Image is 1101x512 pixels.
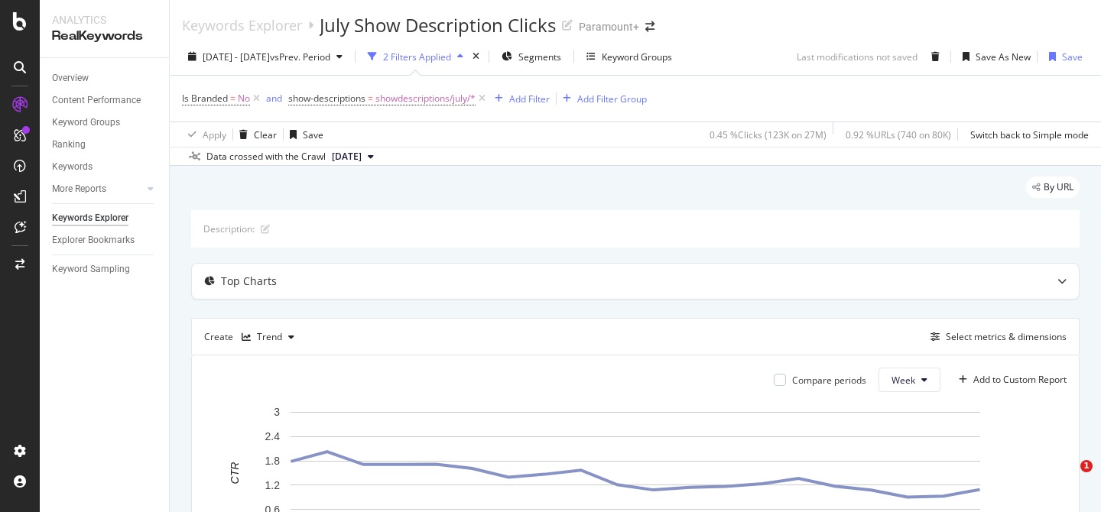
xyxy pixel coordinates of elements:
text: 3 [274,407,280,419]
div: Overview [52,70,89,86]
div: Keyword Groups [602,50,672,63]
a: Keywords Explorer [182,17,302,34]
div: Last modifications not saved [797,50,917,63]
button: Add to Custom Report [953,368,1067,392]
div: times [469,49,482,64]
button: Week [879,368,940,392]
button: Segments [495,44,567,69]
button: Switch back to Simple mode [964,122,1089,147]
div: Compare periods [792,374,866,387]
div: Ranking [52,137,86,153]
div: Content Performance [52,92,141,109]
div: Description: [203,222,255,235]
button: Save [1043,44,1083,69]
div: Keyword Groups [52,115,120,131]
div: Data crossed with the Crawl [206,150,326,164]
button: Save As New [956,44,1031,69]
a: More Reports [52,181,143,197]
a: Keywords [52,159,158,175]
text: 2.4 [265,431,281,443]
div: and [266,92,282,105]
button: Keyword Groups [580,44,678,69]
text: 1.2 [265,479,281,491]
div: Save [1062,50,1083,63]
a: Keyword Sampling [52,261,158,277]
a: Keyword Groups [52,115,158,131]
div: Save As New [976,50,1031,63]
a: Ranking [52,137,158,153]
div: Trend [257,332,282,342]
span: Segments [518,50,561,63]
div: Keywords Explorer [52,210,128,226]
div: Switch back to Simple mode [970,128,1089,141]
div: Add to Custom Report [973,375,1067,384]
span: vs Prev. Period [270,50,330,63]
button: Add Filter Group [557,89,647,108]
div: Keywords [52,159,93,175]
div: Add Filter Group [577,92,647,105]
div: Explorer Bookmarks [52,232,135,248]
button: 2 Filters Applied [362,44,469,69]
span: 1 [1080,460,1093,472]
span: By URL [1044,183,1073,192]
button: Add Filter [489,89,550,108]
div: Create [204,325,300,349]
span: No [238,88,250,109]
button: Save [284,122,323,147]
div: arrow-right-arrow-left [645,21,654,32]
div: Select metrics & dimensions [946,330,1067,343]
div: More Reports [52,181,106,197]
button: Select metrics & dimensions [924,328,1067,346]
button: Apply [182,122,226,147]
span: show-descriptions [288,92,365,105]
div: Keyword Sampling [52,261,130,277]
a: Overview [52,70,158,86]
div: Paramount+ [579,19,639,34]
a: Explorer Bookmarks [52,232,158,248]
span: Week [892,374,915,387]
span: [DATE] - [DATE] [203,50,270,63]
div: Apply [203,128,226,141]
span: = [368,92,373,105]
span: = [230,92,235,105]
div: 0.45 % Clicks ( 123K on 27M ) [710,128,827,141]
div: RealKeywords [52,28,157,45]
div: Save [303,128,323,141]
span: 2025 Sep. 15th [332,150,362,164]
button: and [266,91,282,105]
div: Analytics [52,12,157,28]
button: Clear [233,122,277,147]
div: legacy label [1026,177,1080,198]
text: CTR [229,462,241,484]
div: July Show Description Clicks [320,12,556,38]
button: Trend [235,325,300,349]
span: showdescriptions/july/* [375,88,476,109]
a: Content Performance [52,92,158,109]
div: 0.92 % URLs ( 740 on 80K ) [846,128,951,141]
div: Clear [254,128,277,141]
div: Top Charts [221,274,277,289]
span: Is Branded [182,92,228,105]
a: Keywords Explorer [52,210,158,226]
iframe: Intercom live chat [1049,460,1086,497]
div: Add Filter [509,92,550,105]
button: [DATE] - [DATE]vsPrev. Period [182,44,349,69]
div: 2 Filters Applied [383,50,451,63]
button: [DATE] [326,147,380,166]
text: 1.8 [265,455,281,467]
